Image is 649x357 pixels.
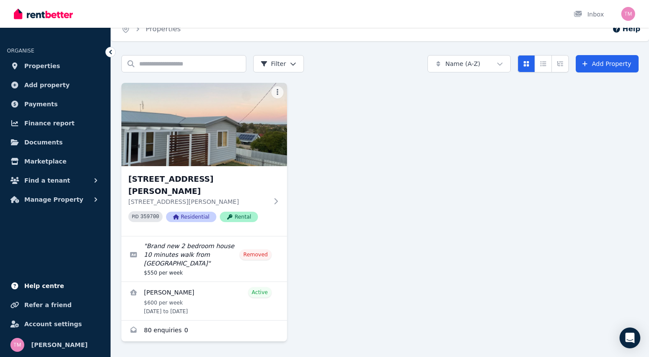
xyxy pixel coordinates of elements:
[121,236,287,282] a: Edit listing: Brand new 2 bedroom house 10 minutes walk from Newcastle University
[24,156,66,167] span: Marketplace
[121,321,287,341] a: Enquiries for 63 Naughton Ave, Birmingham Gardens
[10,338,24,352] img: Tania Morgan
[7,48,34,54] span: ORGANISE
[121,83,287,236] a: 63 Naughton Ave, Birmingham Gardens[STREET_ADDRESS][PERSON_NAME][STREET_ADDRESS][PERSON_NAME]PID ...
[271,86,284,98] button: More options
[24,175,70,186] span: Find a tenant
[166,212,216,222] span: Residential
[445,59,480,68] span: Name (A-Z)
[612,24,640,34] button: Help
[576,55,639,72] a: Add Property
[7,115,104,132] a: Finance report
[535,55,552,72] button: Compact list view
[7,315,104,333] a: Account settings
[551,55,569,72] button: Expanded list view
[7,172,104,189] button: Find a tenant
[24,80,70,90] span: Add property
[261,59,286,68] span: Filter
[253,55,304,72] button: Filter
[220,212,258,222] span: Rental
[24,118,75,128] span: Finance report
[31,340,88,350] span: [PERSON_NAME]
[24,194,83,205] span: Manage Property
[24,137,63,147] span: Documents
[7,296,104,314] a: Refer a friend
[24,99,58,109] span: Payments
[7,191,104,208] button: Manage Property
[427,55,511,72] button: Name (A-Z)
[620,328,640,348] div: Open Intercom Messenger
[24,300,72,310] span: Refer a friend
[24,319,82,329] span: Account settings
[24,281,64,291] span: Help centre
[128,197,268,206] p: [STREET_ADDRESS][PERSON_NAME]
[518,55,569,72] div: View options
[7,57,104,75] a: Properties
[7,153,104,170] a: Marketplace
[7,134,104,151] a: Documents
[7,277,104,295] a: Help centre
[111,17,191,41] nav: Breadcrumb
[132,214,139,219] small: PID
[121,83,287,166] img: 63 Naughton Ave, Birmingham Gardens
[574,10,604,19] div: Inbox
[518,55,535,72] button: Card view
[121,282,287,320] a: View details for Moses Kipkoech
[7,76,104,94] a: Add property
[14,7,73,20] img: RentBetter
[140,214,159,220] code: 359700
[24,61,60,71] span: Properties
[128,173,268,197] h3: [STREET_ADDRESS][PERSON_NAME]
[146,25,181,33] a: Properties
[621,7,635,21] img: Tania Morgan
[7,95,104,113] a: Payments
